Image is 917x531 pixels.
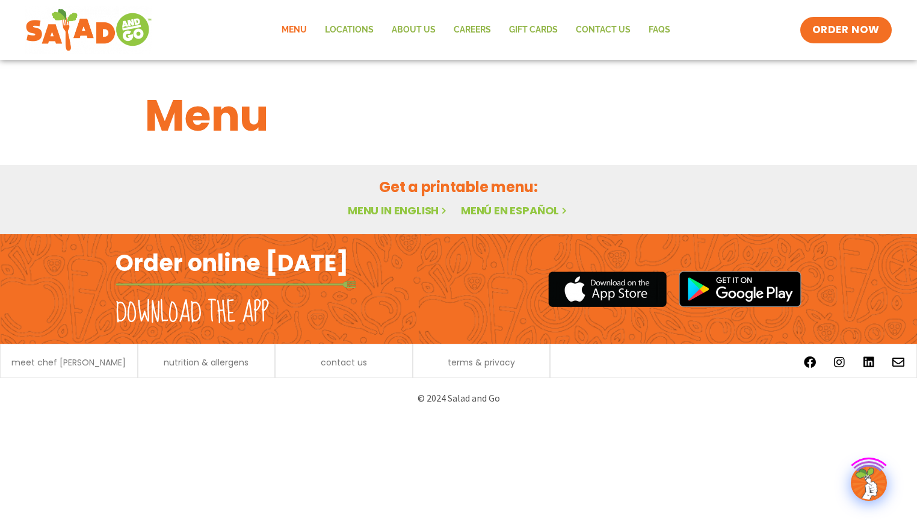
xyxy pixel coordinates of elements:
[116,296,269,330] h2: Download the app
[383,16,445,44] a: About Us
[122,390,795,406] p: © 2024 Salad and Go
[812,23,880,37] span: ORDER NOW
[448,358,515,367] a: terms & privacy
[461,203,569,218] a: Menú en español
[321,358,367,367] a: contact us
[273,16,316,44] a: Menu
[800,17,892,43] a: ORDER NOW
[145,176,772,197] h2: Get a printable menu:
[25,6,152,54] img: new-SAG-logo-768×292
[679,271,801,307] img: google_play
[445,16,500,44] a: Careers
[164,358,249,367] a: nutrition & allergens
[116,281,356,288] img: fork
[145,83,772,148] h1: Menu
[567,16,640,44] a: Contact Us
[348,203,449,218] a: Menu in English
[11,358,126,367] a: meet chef [PERSON_NAME]
[548,270,667,309] img: appstore
[640,16,679,44] a: FAQs
[273,16,679,44] nav: Menu
[116,248,348,278] h2: Order online [DATE]
[500,16,567,44] a: GIFT CARDS
[316,16,383,44] a: Locations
